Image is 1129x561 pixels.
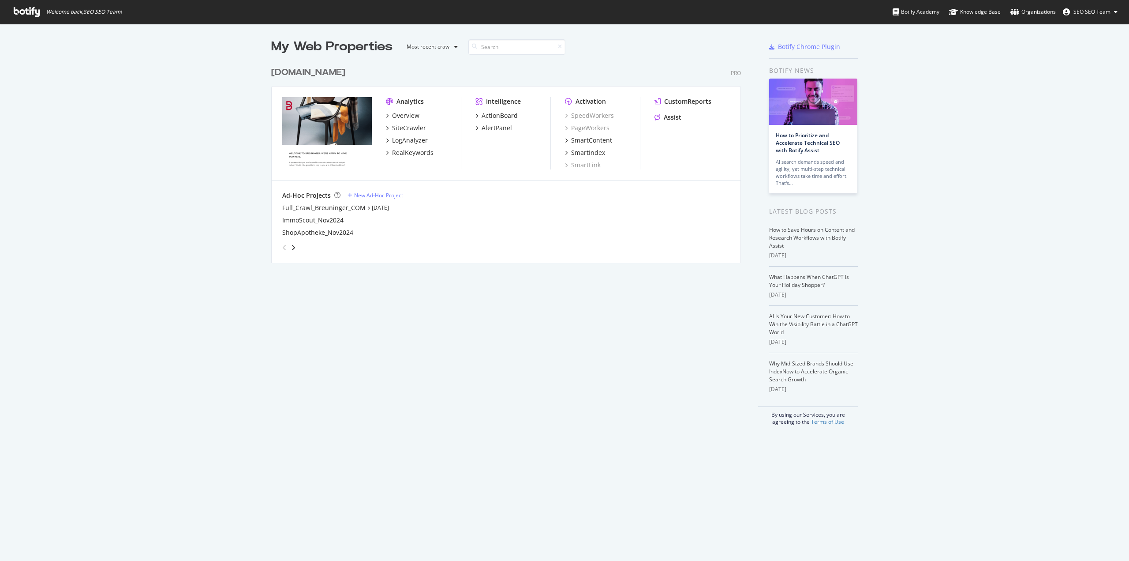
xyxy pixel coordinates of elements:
[279,241,290,255] div: angle-left
[271,38,393,56] div: My Web Properties
[769,291,858,299] div: [DATE]
[576,97,606,106] div: Activation
[392,111,419,120] div: Overview
[769,79,857,125] img: How to Prioritize and Accelerate Technical SEO with Botify Assist
[769,385,858,393] div: [DATE]
[290,243,296,252] div: angle-right
[776,132,840,154] a: How to Prioritize and Accelerate Technical SEO with Botify Assist
[769,273,849,289] a: What Happens When ChatGPT Is Your Holiday Shopper?
[282,228,353,237] a: ShopApotheke_Nov2024
[392,124,426,132] div: SiteCrawler
[571,148,605,157] div: SmartIndex
[271,56,748,263] div: grid
[271,66,349,79] a: [DOMAIN_NAME]
[482,111,518,120] div: ActionBoard
[769,313,858,336] a: AI Is Your New Customer: How to Win the Visibility Battle in a ChatGPT World
[731,69,741,77] div: Pro
[392,148,434,157] div: RealKeywords
[811,418,844,425] a: Terms of Use
[565,148,605,157] a: SmartIndex
[386,148,434,157] a: RealKeywords
[654,97,711,106] a: CustomReports
[282,97,372,169] img: breuninger.com
[571,136,612,145] div: SmartContent
[475,124,512,132] a: AlertPanel
[776,158,851,187] div: AI search demands speed and agility, yet multi-step technical workflows take time and effort. Tha...
[664,113,681,122] div: Assist
[664,97,711,106] div: CustomReports
[407,44,451,49] div: Most recent crawl
[386,124,426,132] a: SiteCrawler
[949,8,1001,16] div: Knowledge Base
[769,66,858,75] div: Botify news
[565,136,612,145] a: SmartContent
[392,136,428,145] div: LogAnalyzer
[769,226,855,249] a: How to Save Hours on Content and Research Workflows with Botify Assist
[893,8,939,16] div: Botify Academy
[271,66,345,79] div: [DOMAIN_NAME]
[758,407,858,425] div: By using our Services, you are agreeing to the
[565,124,609,132] a: PageWorkers
[654,113,681,122] a: Assist
[565,111,614,120] a: SpeedWorkers
[769,360,853,383] a: Why Mid-Sized Brands Should Use IndexNow to Accelerate Organic Search Growth
[769,207,858,216] div: Latest Blog Posts
[396,97,424,106] div: Analytics
[354,192,403,199] div: New Ad-Hoc Project
[1073,8,1110,15] span: SEO SEO Team
[475,111,518,120] a: ActionBoard
[386,111,419,120] a: Overview
[386,136,428,145] a: LogAnalyzer
[282,191,331,200] div: Ad-Hoc Projects
[486,97,521,106] div: Intelligence
[482,124,512,132] div: AlertPanel
[282,203,366,212] a: Full_Crawl_Breuninger_COM
[400,40,461,54] button: Most recent crawl
[1056,5,1125,19] button: SEO SEO Team
[769,42,840,51] a: Botify Chrome Plugin
[1010,8,1056,16] div: Organizations
[769,252,858,260] div: [DATE]
[348,192,403,199] a: New Ad-Hoc Project
[372,204,389,211] a: [DATE]
[565,161,601,169] a: SmartLink
[769,338,858,346] div: [DATE]
[46,8,122,15] span: Welcome back, SEO SEO Team !
[778,42,840,51] div: Botify Chrome Plugin
[282,216,344,225] a: ImmoScout_Nov2024
[468,39,565,55] input: Search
